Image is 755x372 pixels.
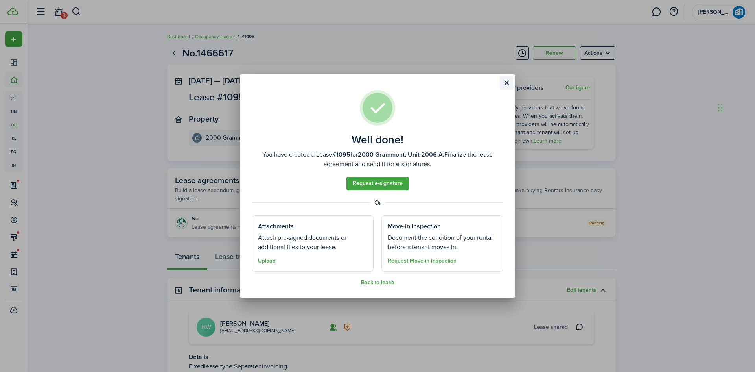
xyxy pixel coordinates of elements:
[358,150,444,159] b: 2000 Grammont, Unit 2006 A.
[388,222,441,231] well-done-section-title: Move-in Inspection
[361,279,394,286] button: Back to lease
[716,88,755,126] iframe: Chat Widget
[346,177,409,190] a: Request e-signature
[388,258,457,264] button: Request Move-in Inspection
[500,76,513,90] button: Close modal
[258,233,367,252] well-done-section-description: Attach pre-signed documents or additional files to your lease.
[252,198,503,207] well-done-separator: Or
[258,222,294,231] well-done-section-title: Attachments
[332,150,350,159] b: #1095
[352,133,403,146] well-done-title: Well done!
[388,233,497,252] well-done-section-description: Document the condition of your rental before a tenant moves in.
[252,150,503,169] well-done-description: You have created a Lease for Finalize the lease agreement and send it for e-signatures.
[258,258,276,264] button: Upload
[718,96,723,120] div: Drag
